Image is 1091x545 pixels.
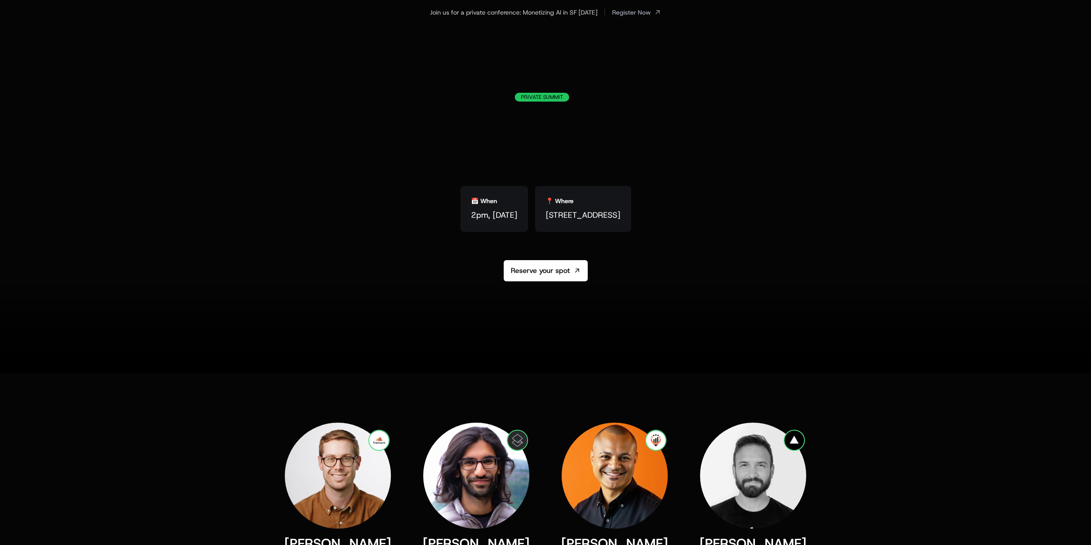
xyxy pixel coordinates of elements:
img: Pricing I/O [645,430,666,451]
div: 📍 Where [546,197,574,205]
div: Private Summit [515,93,569,102]
a: Reserve your spot [504,260,588,281]
div: 📅 When [471,197,497,205]
img: Vercel [784,430,805,451]
span: [STREET_ADDRESS] [546,209,620,221]
img: Gaurav Vohra [423,423,529,529]
span: 2pm, [DATE] [471,209,517,221]
img: Growth Unhinged and Tremont VC [368,430,390,451]
span: Register Now [612,8,651,17]
img: Kyle Poyar [285,423,391,529]
img: Shar Dara [700,423,806,529]
div: Join us for a private conference: Monetizing AI in SF [DATE] [430,8,597,17]
a: [object Object] [612,5,661,19]
img: Clay, Superhuman, GPT Zero & more [507,430,528,451]
img: Marcos Rivera [562,423,668,529]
